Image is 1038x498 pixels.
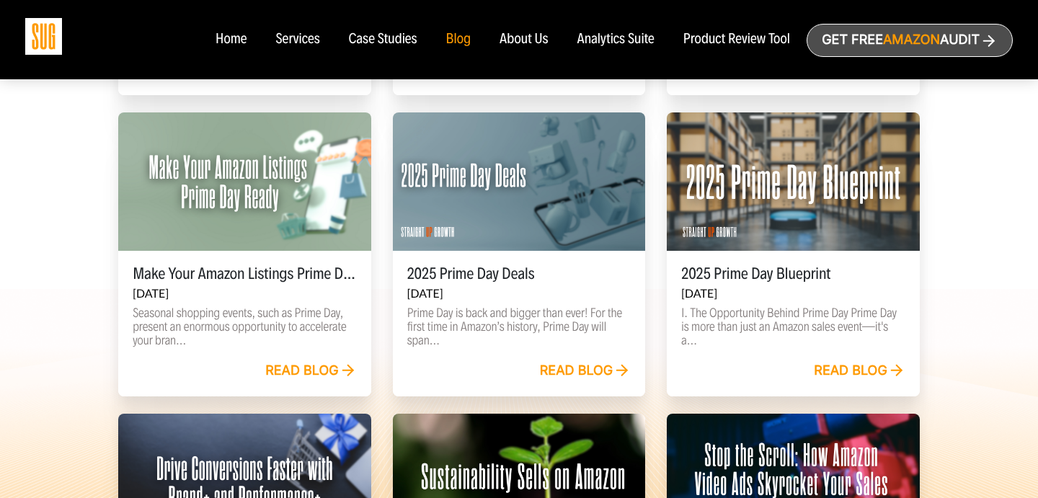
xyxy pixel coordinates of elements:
[577,32,655,48] a: Analytics Suite
[807,24,1013,57] a: Get freeAmazonAudit
[349,32,417,48] a: Case Studies
[133,265,357,283] h5: Make Your Amazon Listings Prime Day Ready
[407,287,631,301] h6: [DATE]
[133,287,357,301] h6: [DATE]
[275,32,319,48] a: Services
[681,265,905,283] h5: 2025 Prime Day Blueprint
[681,306,905,347] p: I. The Opportunity Behind Prime Day Prime Day is more than just an Amazon sales event—it's a...
[446,32,471,48] a: Blog
[265,363,357,379] a: Read blog
[500,32,549,48] a: About Us
[883,32,940,48] span: Amazon
[683,32,790,48] a: Product Review Tool
[216,32,247,48] a: Home
[133,306,357,347] p: Seasonal shopping events, such as Prime Day, present an enormous opportunity to accelerate your b...
[25,18,62,55] img: Sug
[814,363,905,379] a: Read blog
[540,363,631,379] a: Read blog
[407,265,631,283] h5: 2025 Prime Day Deals
[407,306,631,347] p: Prime Day is back and bigger than ever! For the first time in Amazon’s history, Prime Day will sp...
[681,287,905,301] h6: [DATE]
